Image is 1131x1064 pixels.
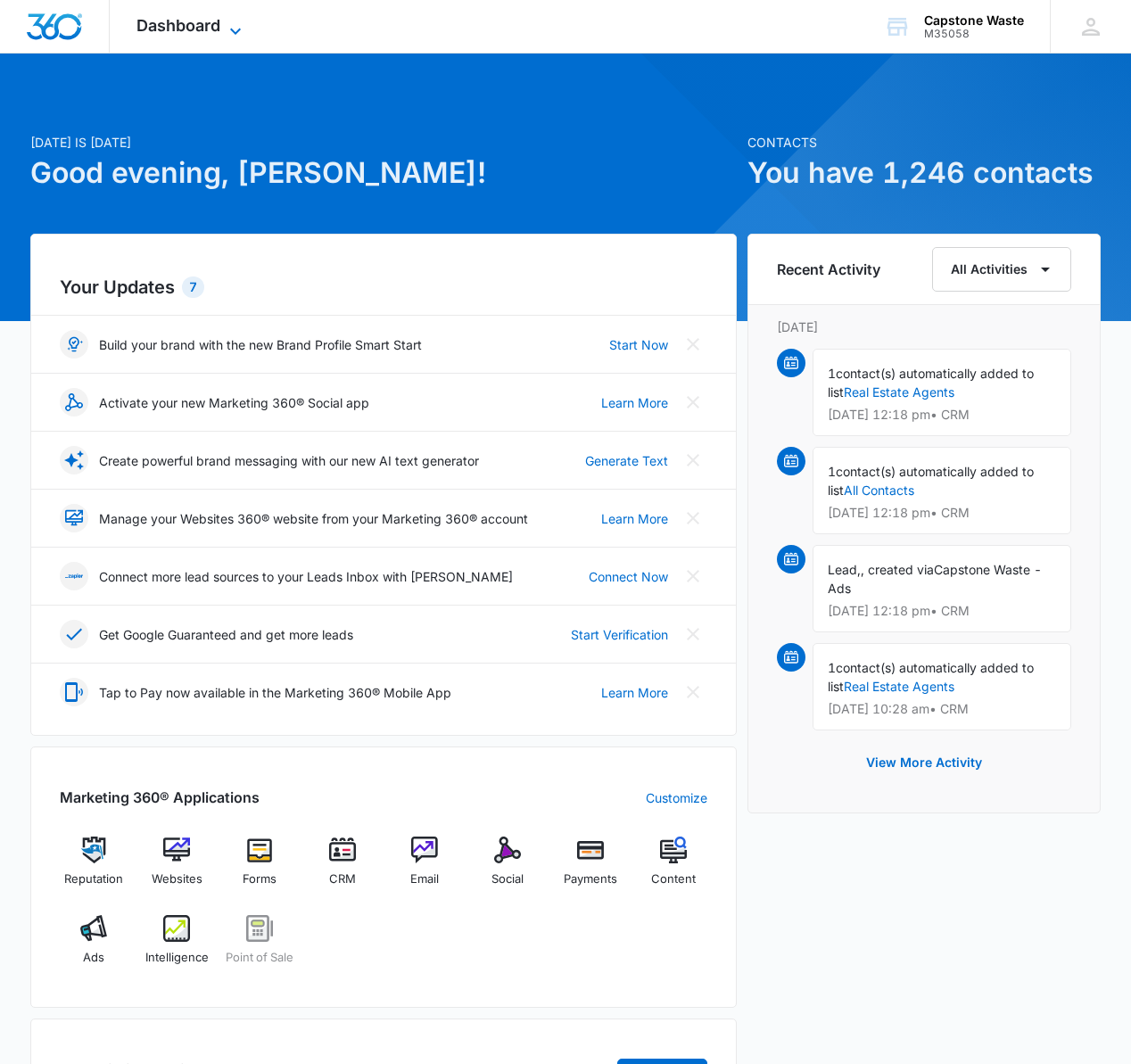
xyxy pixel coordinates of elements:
span: Point of Sale [226,949,293,967]
p: [DATE] 12:18 pm • CRM [828,605,1056,617]
a: Social [474,837,542,901]
span: contact(s) automatically added to list [828,660,1034,694]
a: Intelligence [143,915,211,979]
a: Ads [60,915,128,979]
button: Close [679,330,707,359]
span: Intelligence [145,949,209,967]
span: 1 [828,366,836,381]
h6: Recent Activity [777,259,880,280]
p: [DATE] [777,318,1071,336]
div: account name [924,13,1024,28]
p: [DATE] is [DATE] [30,133,737,152]
button: Close [679,562,707,590]
h1: Good evening, [PERSON_NAME]! [30,152,737,194]
span: Social [491,870,524,888]
p: [DATE] 10:28 am • CRM [828,703,1056,715]
a: Payments [557,837,625,901]
div: 7 [182,276,204,298]
span: Lead, [828,562,861,577]
span: Payments [564,870,617,888]
span: contact(s) automatically added to list [828,464,1034,498]
p: Get Google Guaranteed and get more leads [99,625,353,644]
span: Email [410,870,439,888]
span: Reputation [64,870,123,888]
a: Learn More [601,683,668,702]
h2: Your Updates [60,274,707,301]
a: Real Estate Agents [844,679,954,694]
button: Close [679,678,707,706]
a: Real Estate Agents [844,384,954,400]
span: Content [651,870,696,888]
a: Connect Now [589,567,668,586]
p: Create powerful brand messaging with our new AI text generator [99,451,479,470]
a: Start Now [609,335,668,354]
span: Dashboard [136,16,220,35]
span: 1 [828,660,836,675]
a: Forms [226,837,294,901]
a: Start Verification [571,625,668,644]
span: Capstone Waste - Ads [828,562,1042,596]
a: Customize [646,788,707,807]
button: Close [679,446,707,474]
a: Learn More [601,509,668,528]
span: , created via [861,562,934,577]
button: Close [679,504,707,532]
span: Websites [152,870,202,888]
p: Contacts [747,133,1101,152]
p: Build your brand with the new Brand Profile Smart Start [99,335,422,354]
button: Close [679,620,707,648]
h2: Marketing 360® Applications [60,787,260,808]
p: [DATE] 12:18 pm • CRM [828,408,1056,421]
span: 1 [828,464,836,479]
button: All Activities [932,247,1071,292]
a: Learn More [601,393,668,412]
p: Tap to Pay now available in the Marketing 360® Mobile App [99,683,451,702]
button: Close [679,388,707,417]
a: CRM [308,837,376,901]
a: All Contacts [844,483,914,498]
h1: You have 1,246 contacts [747,152,1101,194]
p: Connect more lead sources to your Leads Inbox with [PERSON_NAME] [99,567,513,586]
span: CRM [329,870,356,888]
button: View More Activity [848,741,1000,784]
p: Activate your new Marketing 360® Social app [99,393,369,412]
a: Email [391,837,459,901]
a: Content [639,837,707,901]
span: Ads [83,949,104,967]
p: [DATE] 12:18 pm • CRM [828,507,1056,519]
div: account id [924,28,1024,40]
a: Websites [143,837,211,901]
p: Manage your Websites 360® website from your Marketing 360® account [99,509,528,528]
a: Point of Sale [226,915,294,979]
a: Generate Text [585,451,668,470]
a: Reputation [60,837,128,901]
span: contact(s) automatically added to list [828,366,1034,400]
span: Forms [243,870,277,888]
